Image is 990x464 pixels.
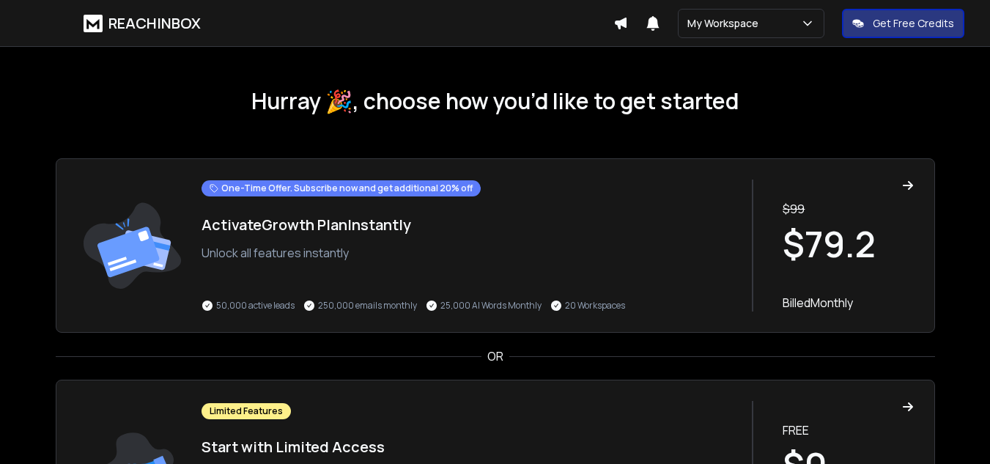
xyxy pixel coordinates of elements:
img: logo [84,15,103,32]
div: Limited Features [202,403,291,419]
p: Get Free Credits [873,16,954,31]
div: One-Time Offer. Subscribe now and get additional 20% off [202,180,481,196]
h1: Activate Growth Plan Instantly [202,215,738,235]
div: OR [56,347,935,365]
p: 25,000 AI Words Monthly [440,300,542,312]
button: Get Free Credits [842,9,964,38]
p: FREE [783,421,913,439]
p: 50,000 active leads [216,300,295,312]
h1: $ 79.2 [783,227,913,262]
p: 20 Workspaces [565,300,625,312]
p: My Workspace [687,16,764,31]
h1: REACHINBOX [108,13,201,34]
p: $ 99 [783,200,913,218]
p: Unlock all features instantly [202,244,738,262]
p: Billed Monthly [783,294,913,312]
p: 250,000 emails monthly [318,300,417,312]
h1: Hurray 🎉, choose how you’d like to get started [56,88,935,114]
img: trail [77,180,187,312]
h1: Start with Limited Access [202,437,738,457]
